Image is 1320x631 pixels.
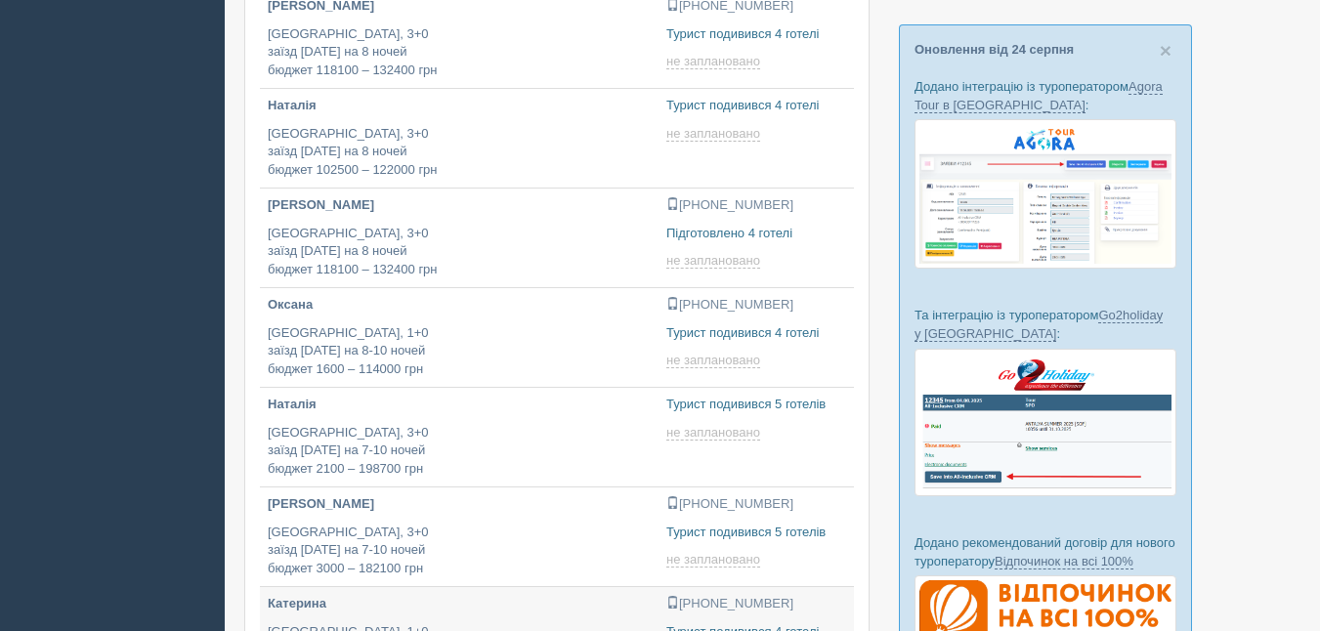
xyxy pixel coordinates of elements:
a: [PERSON_NAME] [GEOGRAPHIC_DATA], 3+0заїзд [DATE] на 8 ночейбюджет 118100 – 132400 грн [260,189,659,287]
span: не заплановано [666,54,760,69]
img: go2holiday-bookings-crm-for-travel-agency.png [915,349,1176,496]
p: [GEOGRAPHIC_DATA], 3+0 заїзд [DATE] на 8 ночей бюджет 102500 – 122000 грн [268,125,651,180]
p: Турист подивився 4 готелі [666,97,846,115]
a: не заплановано [666,353,764,368]
p: Підготовлено 4 готелі [666,225,846,243]
a: Наталія [GEOGRAPHIC_DATA], 3+0заїзд [DATE] на 8 ночейбюджет 102500 – 122000 грн [260,89,659,188]
p: [GEOGRAPHIC_DATA], 3+0 заїзд [DATE] на 7-10 ночей бюджет 3000 – 182100 грн [268,524,651,578]
span: не заплановано [666,552,760,568]
a: не заплановано [666,425,764,441]
p: Катерина [268,595,651,613]
button: Close [1160,40,1171,61]
a: не заплановано [666,253,764,269]
a: не заплановано [666,54,764,69]
a: Оксана [GEOGRAPHIC_DATA], 1+0заїзд [DATE] на 8-10 ночейбюджет 1600 – 114000 грн [260,288,659,387]
p: [GEOGRAPHIC_DATA], 3+0 заїзд [DATE] на 8 ночей бюджет 118100 – 132400 грн [268,25,651,80]
span: не заплановано [666,253,760,269]
p: [PERSON_NAME] [268,196,651,215]
p: [PHONE_NUMBER] [666,296,846,315]
a: не заплановано [666,126,764,142]
p: [GEOGRAPHIC_DATA], 3+0 заїзд [DATE] на 7-10 ночей бюджет 2100 – 198700 грн [268,424,651,479]
a: [PERSON_NAME] [GEOGRAPHIC_DATA], 3+0заїзд [DATE] на 7-10 ночейбюджет 3000 – 182100 грн [260,487,659,586]
p: [GEOGRAPHIC_DATA], 3+0 заїзд [DATE] на 8 ночей бюджет 118100 – 132400 грн [268,225,651,279]
span: не заплановано [666,425,760,441]
a: не заплановано [666,552,764,568]
p: [PHONE_NUMBER] [666,595,846,613]
p: Турист подивився 5 готелів [666,396,846,414]
span: × [1160,39,1171,62]
p: Наталія [268,97,651,115]
p: Та інтеграцію із туроператором : [915,306,1176,343]
p: [PHONE_NUMBER] [666,495,846,514]
a: Agora Tour в [GEOGRAPHIC_DATA] [915,79,1163,113]
p: [PERSON_NAME] [268,495,651,514]
p: Турист подивився 4 готелі [666,324,846,343]
p: Наталія [268,396,651,414]
a: Наталія [GEOGRAPHIC_DATA], 3+0заїзд [DATE] на 7-10 ночейбюджет 2100 – 198700 грн [260,388,659,486]
img: agora-tour-%D0%B7%D0%B0%D1%8F%D0%B2%D0%BA%D0%B8-%D1%81%D1%80%D0%BC-%D0%B4%D0%BB%D1%8F-%D1%82%D1%8... [915,119,1176,269]
span: не заплановано [666,126,760,142]
p: [PHONE_NUMBER] [666,196,846,215]
p: Оксана [268,296,651,315]
p: Турист подивився 5 готелів [666,524,846,542]
p: Турист подивився 4 готелі [666,25,846,44]
span: не заплановано [666,353,760,368]
p: Додано рекомендований договір для нового туроператору [915,533,1176,570]
p: Додано інтеграцію із туроператором : [915,77,1176,114]
a: Оновлення від 24 серпня [915,42,1074,57]
p: [GEOGRAPHIC_DATA], 1+0 заїзд [DATE] на 8-10 ночей бюджет 1600 – 114000 грн [268,324,651,379]
a: Відпочинок на всі 100% [995,554,1133,569]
